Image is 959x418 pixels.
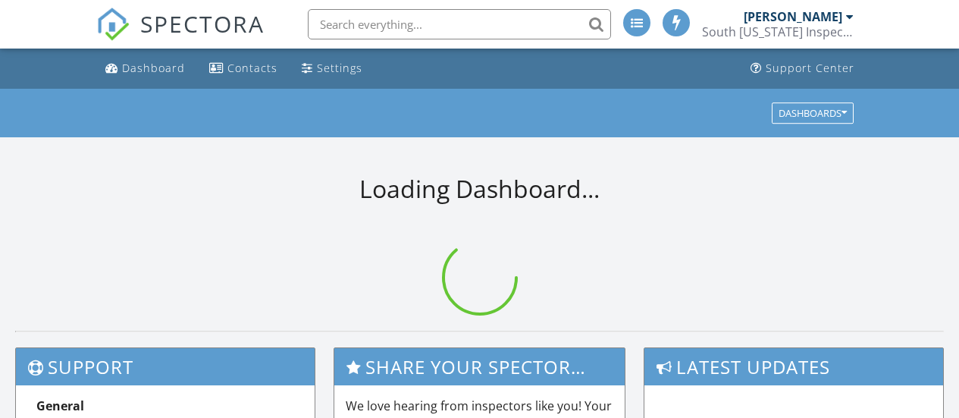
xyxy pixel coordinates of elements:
[702,24,854,39] div: South Florida Inspectors
[16,348,315,385] h3: Support
[99,55,191,83] a: Dashboard
[36,398,84,414] strong: General
[122,61,185,75] div: Dashboard
[644,348,943,385] h3: Latest Updates
[203,55,284,83] a: Contacts
[96,8,130,41] img: The Best Home Inspection Software - Spectora
[744,9,842,24] div: [PERSON_NAME]
[317,61,362,75] div: Settings
[140,8,265,39] span: SPECTORA
[227,61,277,75] div: Contacts
[334,348,624,385] h3: Share Your Spectora Experience
[779,108,847,118] div: Dashboards
[296,55,368,83] a: Settings
[766,61,854,75] div: Support Center
[772,102,854,124] button: Dashboards
[744,55,860,83] a: Support Center
[96,20,265,52] a: SPECTORA
[308,9,611,39] input: Search everything...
